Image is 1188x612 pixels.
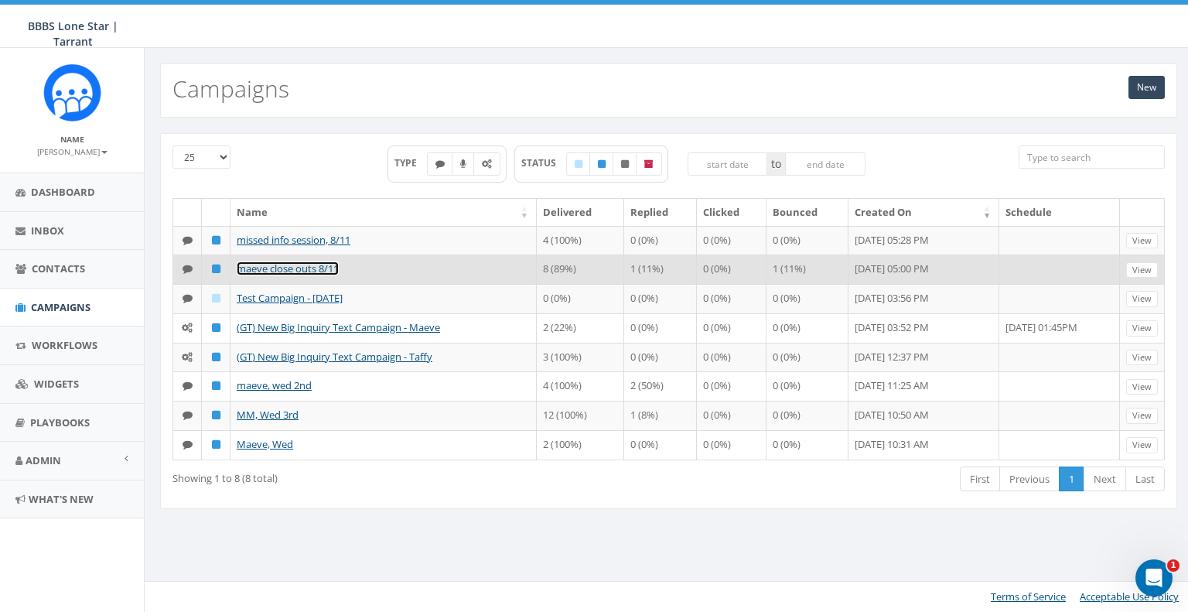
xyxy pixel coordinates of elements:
[31,185,95,199] span: Dashboard
[848,401,999,430] td: [DATE] 10:50 AM
[212,439,220,450] i: Published
[1167,559,1179,572] span: 1
[697,255,767,284] td: 0 (0%)
[183,264,193,274] i: Text SMS
[537,313,624,343] td: 2 (22%)
[697,343,767,372] td: 0 (0%)
[537,401,624,430] td: 12 (100%)
[31,224,64,238] span: Inbox
[183,293,193,303] i: Text SMS
[537,199,624,226] th: Delivered
[237,408,299,422] a: MM, Wed 3rd
[1059,467,1084,492] a: 1
[394,156,428,169] span: TYPE
[766,430,848,460] td: 0 (0%)
[624,313,696,343] td: 0 (0%)
[848,255,999,284] td: [DATE] 05:00 PM
[182,352,193,362] i: Automated Message
[172,465,572,486] div: Showing 1 to 8 (8 total)
[848,371,999,401] td: [DATE] 11:25 AM
[1126,437,1158,453] a: View
[183,439,193,450] i: Text SMS
[848,199,999,226] th: Created On: activate to sort column ascending
[32,338,97,352] span: Workflows
[848,430,999,460] td: [DATE] 10:31 AM
[999,313,1120,343] td: [DATE] 01:45PM
[182,323,193,333] i: Automated Message
[34,377,79,391] span: Widgets
[697,313,767,343] td: 0 (0%)
[1128,76,1165,99] a: New
[537,430,624,460] td: 2 (100%)
[60,134,84,145] small: Name
[848,226,999,255] td: [DATE] 05:28 PM
[766,401,848,430] td: 0 (0%)
[230,199,537,226] th: Name: activate to sort column ascending
[766,199,848,226] th: Bounced
[237,320,440,334] a: (GT) New Big Inquiry Text Campaign - Maeve
[621,159,629,169] i: Unpublished
[999,467,1060,492] a: Previous
[29,492,94,506] span: What's New
[237,262,339,275] a: maeve close outs 8/11
[697,401,767,430] td: 0 (0%)
[521,156,567,169] span: STATUS
[237,291,343,305] a: Test Campaign - [DATE]
[212,293,220,303] i: Draft
[766,313,848,343] td: 0 (0%)
[613,152,637,176] label: Unpublished
[999,199,1120,226] th: Schedule
[1126,350,1158,366] a: View
[183,235,193,245] i: Text SMS
[212,381,220,391] i: Published
[1126,320,1158,337] a: View
[435,159,445,169] i: Text SMS
[766,284,848,313] td: 0 (0%)
[697,199,767,226] th: Clicked
[766,255,848,284] td: 1 (11%)
[212,323,220,333] i: Published
[28,19,118,49] span: BBBS Lone Star | Tarrant
[1135,559,1173,597] iframe: Intercom live chat
[237,233,350,247] a: missed info session, 8/11
[1126,233,1158,249] a: View
[624,401,696,430] td: 1 (8%)
[212,352,220,362] i: Published
[1080,590,1179,603] a: Acceptable Use Policy
[427,152,453,176] label: Text SMS
[960,467,1000,492] a: First
[624,226,696,255] td: 0 (0%)
[766,343,848,372] td: 0 (0%)
[37,144,108,158] a: [PERSON_NAME]
[767,152,785,176] span: to
[566,152,591,176] label: Draft
[32,262,85,275] span: Contacts
[1126,291,1158,307] a: View
[636,152,662,176] label: Archived
[688,152,768,176] input: start date
[172,76,289,101] h2: Campaigns
[624,199,696,226] th: Replied
[848,313,999,343] td: [DATE] 03:52 PM
[1125,467,1165,492] a: Last
[482,159,492,169] i: Automated Message
[237,350,432,364] a: (GT) New Big Inquiry Text Campaign - Taffy
[1126,408,1158,424] a: View
[624,430,696,460] td: 0 (0%)
[589,152,614,176] label: Published
[473,152,500,176] label: Automated Message
[1126,379,1158,395] a: View
[460,159,466,169] i: Ringless Voice Mail
[1126,262,1158,279] a: View
[212,235,220,245] i: Published
[43,63,101,121] img: Rally_Corp_Icon_1.png
[537,226,624,255] td: 4 (100%)
[237,437,293,451] a: Maeve, Wed
[537,371,624,401] td: 4 (100%)
[766,371,848,401] td: 0 (0%)
[212,264,220,274] i: Published
[26,453,61,467] span: Admin
[537,284,624,313] td: 0 (0%)
[183,381,193,391] i: Text SMS
[848,284,999,313] td: [DATE] 03:56 PM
